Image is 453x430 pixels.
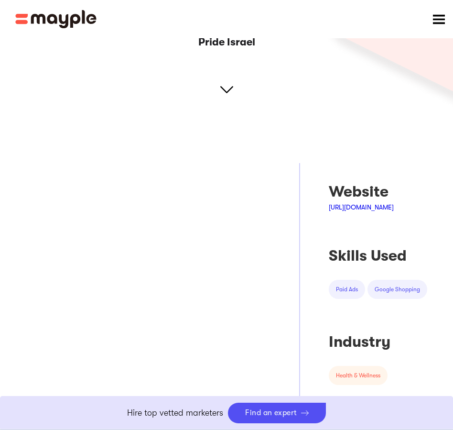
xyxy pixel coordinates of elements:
[424,5,453,33] div: menu
[375,285,420,294] div: google shopping
[245,408,297,418] div: Find an expert
[15,10,97,28] a: home
[15,10,97,28] img: Mayple logo
[336,371,380,380] div: health & wellness
[329,203,394,211] a: [URL][DOMAIN_NAME]
[329,332,427,352] div: Industry
[127,407,223,419] p: Hire top vetted marketers
[329,246,427,265] div: Skills Used
[336,285,358,294] div: paid ads
[329,182,427,201] div: Website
